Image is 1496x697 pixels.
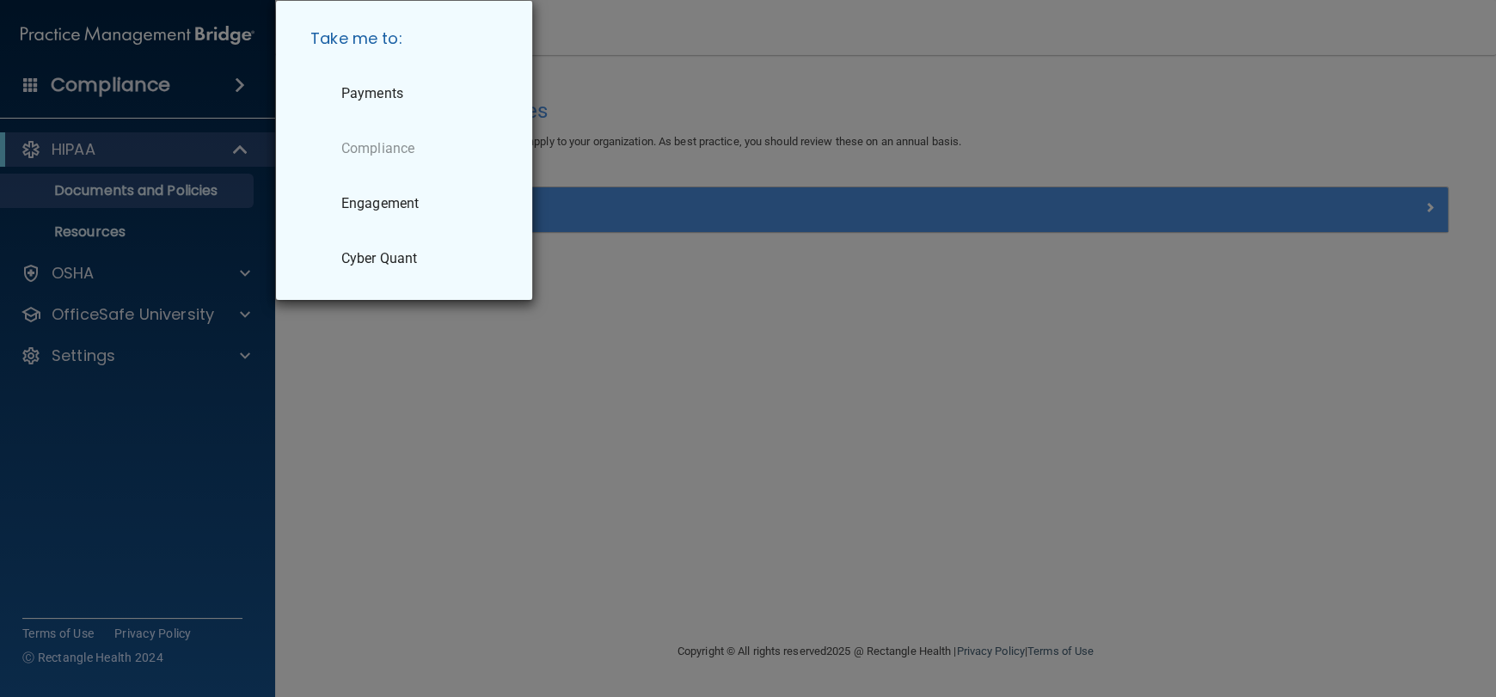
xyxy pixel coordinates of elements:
a: Compliance [297,125,518,173]
p: Payments [341,85,403,102]
a: Cyber Quant [297,235,518,283]
p: Engagement [341,195,419,212]
a: Engagement [297,180,518,228]
h5: Take me to: [297,15,518,63]
a: Payments [297,70,518,118]
p: Cyber Quant [341,250,417,267]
